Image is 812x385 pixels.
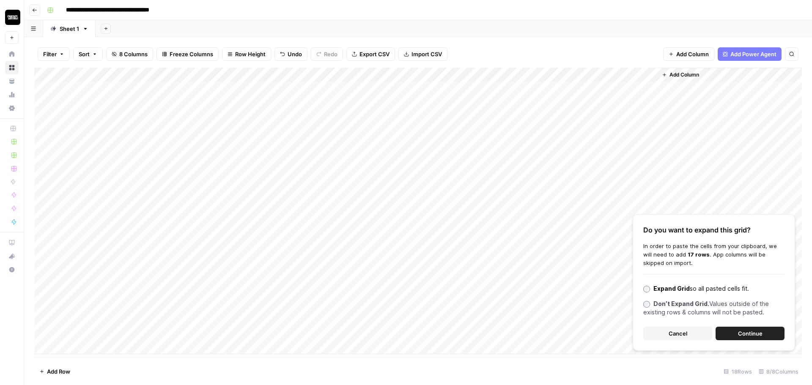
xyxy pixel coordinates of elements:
span: so all pasted cells fit. [653,285,749,292]
span: Row Height [235,50,266,58]
button: Add Power Agent [718,47,782,61]
a: Browse [5,61,19,74]
b: Expand Grid [653,285,690,292]
button: Cancel [643,327,712,340]
img: Contact Studios Logo [5,10,20,25]
a: Sheet 1 [43,20,96,37]
span: Add Column [676,50,709,58]
span: Values outside of the existing rows & columns will not be pasted. [643,300,769,316]
button: Continue [716,327,785,340]
a: AirOps Academy [5,236,19,249]
button: Add Column [658,69,702,80]
button: Undo [274,47,307,61]
a: Settings [5,101,19,115]
span: Freeze Columns [170,50,213,58]
input: Don’t Expand Grid.Values outside of the existing rows & columns will not be pasted. [643,301,650,308]
button: Add Row [34,365,75,378]
span: Cancel [669,329,687,338]
button: Redo [311,47,343,61]
span: Add Power Agent [730,50,776,58]
span: Redo [324,50,337,58]
a: Your Data [5,74,19,88]
a: Home [5,47,19,61]
div: 8/8 Columns [755,365,802,378]
div: Sheet 1 [60,25,79,33]
b: Don’t Expand Grid. [653,300,709,307]
button: 8 Columns [106,47,153,61]
button: Row Height [222,47,271,61]
span: Add Column [669,71,699,79]
div: What's new? [5,250,18,262]
button: Import CSV [398,47,447,61]
div: Do you want to expand this grid? [643,225,785,235]
div: In order to paste the cells from your clipboard, we will need to add . App columns will be skippe... [643,242,785,267]
span: Add Row [47,367,70,376]
button: Filter [38,47,70,61]
button: Workspace: Contact Studios [5,7,19,28]
span: 8 Columns [119,50,148,58]
div: 18 Rows [720,365,755,378]
b: 17 rows [688,251,710,258]
button: Sort [73,47,103,61]
button: Freeze Columns [156,47,219,61]
span: Undo [288,50,302,58]
span: Import CSV [411,50,442,58]
button: Add Column [663,47,714,61]
span: Export CSV [359,50,390,58]
span: Filter [43,50,57,58]
button: Help + Support [5,263,19,276]
a: Usage [5,88,19,101]
span: Continue [738,329,763,338]
button: What's new? [5,249,19,263]
input: Expand Gridso all pasted cells fit. [643,286,650,292]
button: Export CSV [346,47,395,61]
span: Sort [79,50,90,58]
